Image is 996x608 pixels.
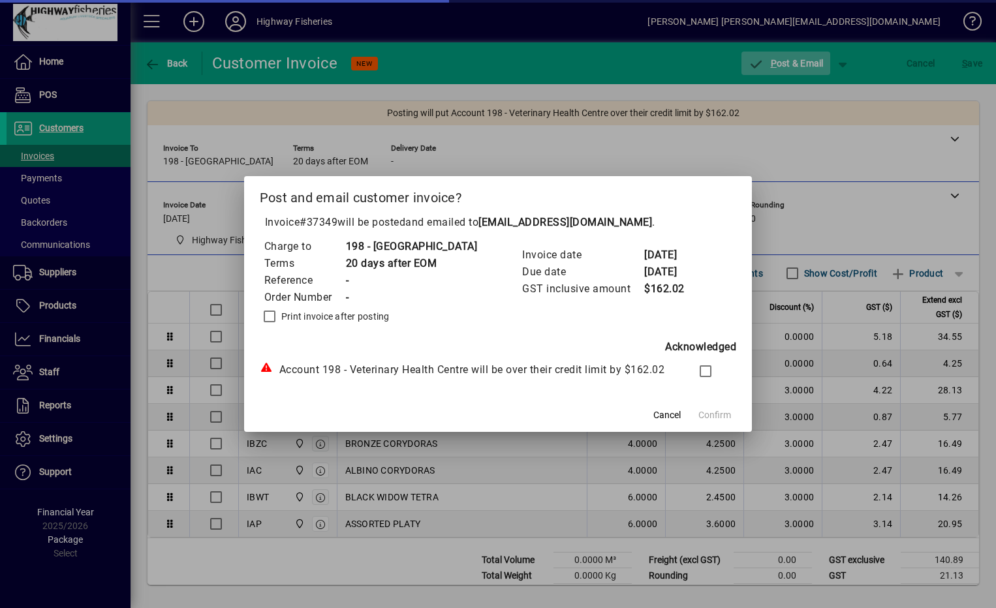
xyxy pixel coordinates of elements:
[644,281,696,297] td: $162.02
[646,403,688,427] button: Cancel
[521,264,644,281] td: Due date
[644,247,696,264] td: [DATE]
[345,255,478,272] td: 20 days after EOM
[244,176,753,214] h2: Post and email customer invoice?
[521,247,644,264] td: Invoice date
[260,339,737,355] div: Acknowledged
[264,255,345,272] td: Terms
[345,272,478,289] td: -
[264,272,345,289] td: Reference
[264,289,345,306] td: Order Number
[405,216,652,228] span: and emailed to
[279,310,390,323] label: Print invoice after posting
[300,216,337,228] span: #37349
[264,238,345,255] td: Charge to
[345,289,478,306] td: -
[478,216,652,228] b: [EMAIL_ADDRESS][DOMAIN_NAME]
[653,408,681,422] span: Cancel
[260,362,674,378] div: Account 198 - Veterinary Health Centre will be over their credit limit by $162.02
[345,238,478,255] td: 198 - [GEOGRAPHIC_DATA]
[644,264,696,281] td: [DATE]
[521,281,644,297] td: GST inclusive amount
[260,215,737,230] p: Invoice will be posted .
